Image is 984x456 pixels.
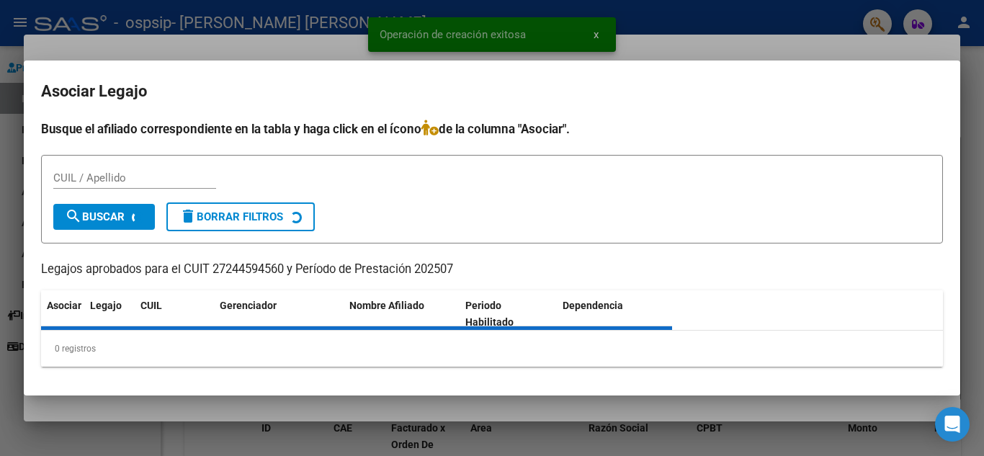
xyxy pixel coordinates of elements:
[220,300,277,311] span: Gerenciador
[41,290,84,338] datatable-header-cell: Asociar
[90,300,122,311] span: Legajo
[65,210,125,223] span: Buscar
[65,207,82,225] mat-icon: search
[140,300,162,311] span: CUIL
[53,204,155,230] button: Buscar
[41,331,943,367] div: 0 registros
[41,78,943,105] h2: Asociar Legajo
[47,300,81,311] span: Asociar
[41,120,943,138] h4: Busque el afiliado correspondiente en la tabla y haga click en el ícono de la columna "Asociar".
[935,407,970,442] div: Open Intercom Messenger
[563,300,623,311] span: Dependencia
[349,300,424,311] span: Nombre Afiliado
[84,290,135,338] datatable-header-cell: Legajo
[344,290,460,338] datatable-header-cell: Nombre Afiliado
[214,290,344,338] datatable-header-cell: Gerenciador
[179,207,197,225] mat-icon: delete
[460,290,557,338] datatable-header-cell: Periodo Habilitado
[166,202,315,231] button: Borrar Filtros
[179,210,283,223] span: Borrar Filtros
[41,261,943,279] p: Legajos aprobados para el CUIT 27244594560 y Período de Prestación 202507
[135,290,214,338] datatable-header-cell: CUIL
[465,300,514,328] span: Periodo Habilitado
[557,290,673,338] datatable-header-cell: Dependencia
